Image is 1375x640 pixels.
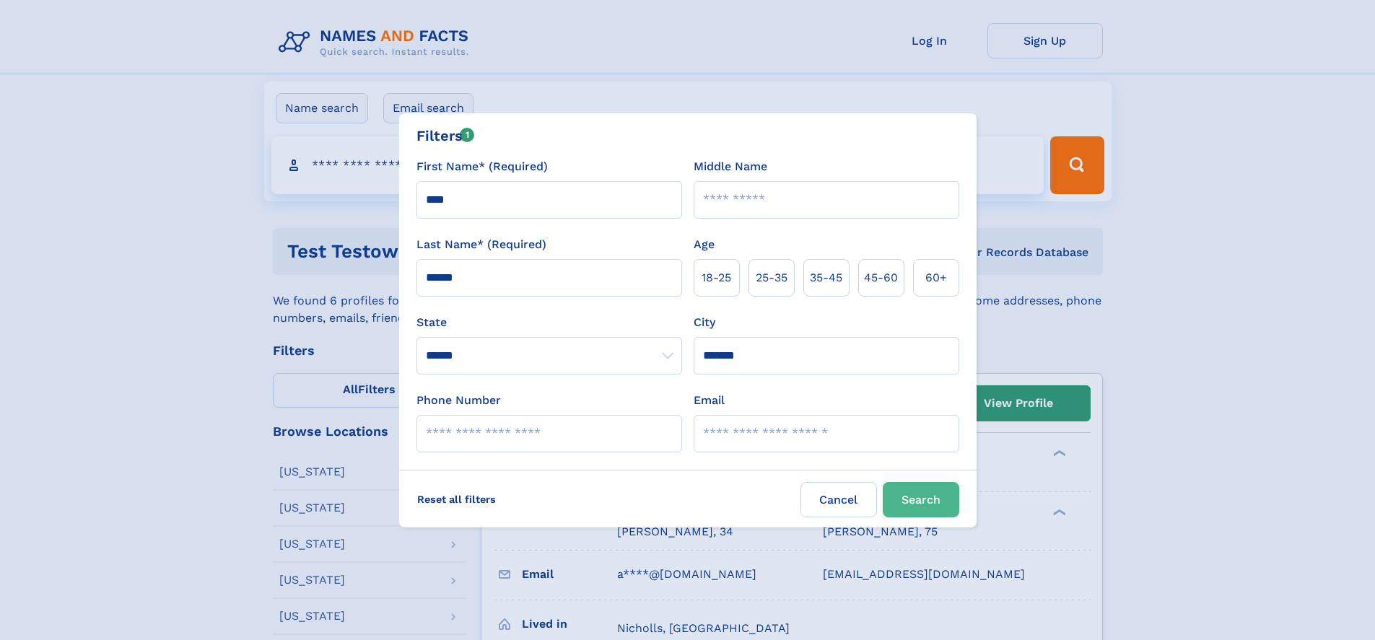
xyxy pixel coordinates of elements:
[694,392,725,409] label: Email
[756,269,787,286] span: 25‑35
[416,392,501,409] label: Phone Number
[864,269,898,286] span: 45‑60
[702,269,731,286] span: 18‑25
[800,482,877,517] label: Cancel
[694,236,715,253] label: Age
[810,269,842,286] span: 35‑45
[694,158,767,175] label: Middle Name
[416,158,548,175] label: First Name* (Required)
[416,314,682,331] label: State
[883,482,959,517] button: Search
[416,125,475,146] div: Filters
[416,236,546,253] label: Last Name* (Required)
[925,269,947,286] span: 60+
[408,482,505,517] label: Reset all filters
[694,314,715,331] label: City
